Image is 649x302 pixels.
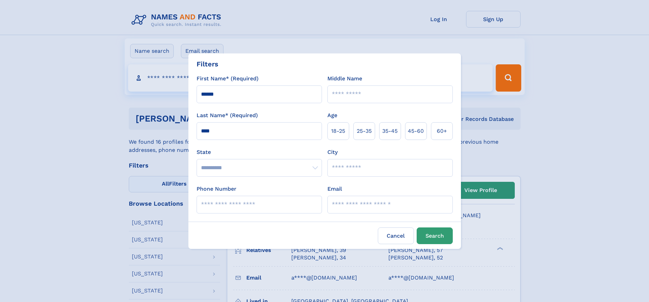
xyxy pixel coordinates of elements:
label: Age [327,111,337,120]
label: State [197,148,322,156]
span: 25‑35 [357,127,372,135]
div: Filters [197,59,218,69]
label: Phone Number [197,185,236,193]
label: Cancel [378,227,414,244]
span: 35‑45 [382,127,398,135]
button: Search [417,227,453,244]
span: 18‑25 [331,127,345,135]
label: Middle Name [327,75,362,83]
label: Email [327,185,342,193]
span: 45‑60 [408,127,424,135]
span: 60+ [437,127,447,135]
label: Last Name* (Required) [197,111,258,120]
label: First Name* (Required) [197,75,259,83]
label: City [327,148,338,156]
